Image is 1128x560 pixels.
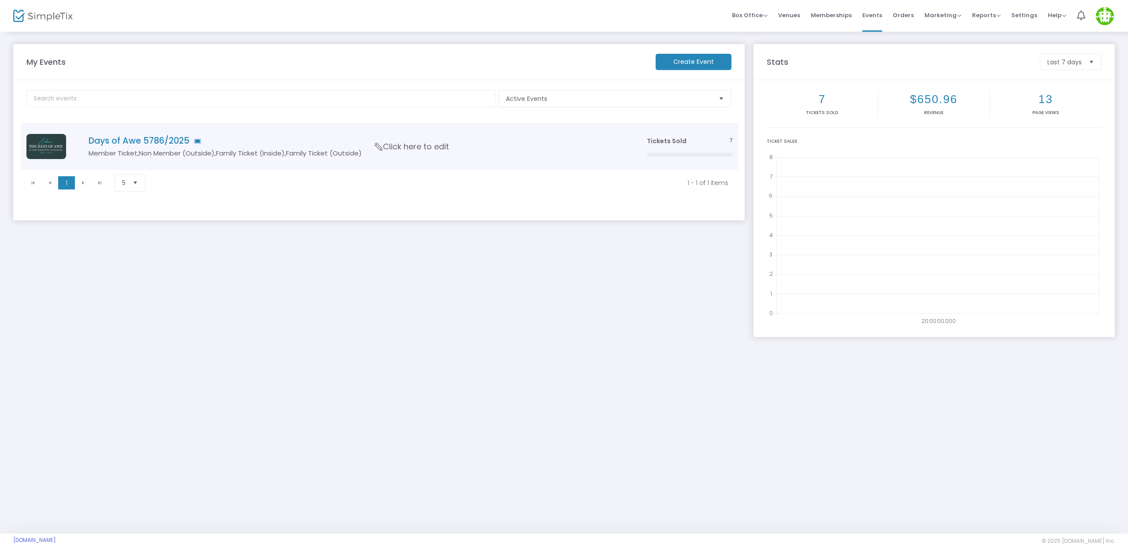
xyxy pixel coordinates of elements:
div: Ticket Sales [767,138,1102,145]
m-button: Create Event [656,54,731,70]
text: 2 [769,270,773,278]
span: Active Events [506,94,712,103]
span: Venues [778,4,800,26]
span: 7 [729,137,733,145]
h2: 7 [768,93,876,106]
span: Click here to edit [375,141,449,152]
button: Select [129,174,141,191]
span: Settings [1011,4,1037,26]
span: © 2025 [DOMAIN_NAME] Inc. [1042,538,1115,545]
text: 5 [769,211,773,219]
h4: Days of Awe 5786/2025 [89,136,620,146]
span: Orders [893,4,914,26]
kendo-pager-info: 1 - 1 of 1 items [161,178,729,187]
img: HHDSlider1.jpg [26,134,66,159]
a: [DOMAIN_NAME] [13,537,56,544]
button: Select [715,90,727,107]
m-panel-title: My Events [22,56,651,68]
button: Select [1085,54,1098,70]
span: Marketing [924,11,961,19]
text: 0 [769,309,773,317]
h5: Member Ticket,Non Member (Outside),Family Ticket (Inside),Family Ticket (Outside) [89,149,620,157]
span: 5 [122,178,126,187]
text: 8 [769,153,773,161]
text: 6 [769,192,772,200]
h2: $650.96 [880,93,987,106]
p: Revenue [880,109,987,116]
span: Memberships [811,4,852,26]
span: Events [862,4,882,26]
p: Tickets sold [768,109,876,116]
span: Page 1 [58,176,75,189]
span: Reports [972,11,1001,19]
span: Tickets Sold [647,137,686,145]
p: Page Views [992,109,1100,116]
span: Help [1048,11,1066,19]
h2: 13 [992,93,1100,106]
input: Search events [26,90,496,108]
span: Box Office [732,11,768,19]
text: 3 [769,251,772,258]
text: 20:00:00.000 [921,317,956,325]
text: 7 [770,173,772,180]
m-panel-title: Stats [762,56,1035,68]
text: 1 [770,289,772,297]
text: 4 [769,231,773,239]
div: Data table [21,123,738,170]
span: Last 7 days [1047,58,1082,67]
